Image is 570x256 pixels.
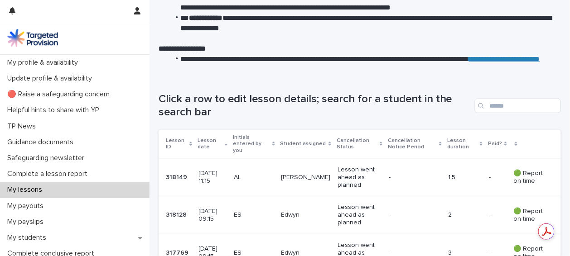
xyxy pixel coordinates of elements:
p: Lesson went ahead as planned [338,166,382,189]
p: 1.5 [448,174,482,181]
p: My profile & availability [4,58,85,67]
p: My payouts [4,202,51,210]
p: - [489,209,493,219]
p: TP News [4,122,43,131]
p: 🟢 Report on time [513,208,546,223]
p: Lesson duration [447,136,478,152]
p: Complete a lesson report [4,170,95,178]
p: Initials entered by you [233,133,270,156]
p: 318128 [166,209,188,219]
p: [DATE] 11:15 [199,170,227,185]
p: Guidance documents [4,138,81,147]
p: ES [234,211,274,219]
p: Cancellation Status [337,136,377,152]
p: My lessons [4,185,49,194]
p: AL [234,174,274,181]
p: Paid? [488,139,502,149]
p: Helpful hints to share with YP [4,106,106,114]
p: Edwyn [281,211,331,219]
h1: Click a row to edit lesson details; search for a student in the search bar [159,93,471,119]
p: 🔴 Raise a safeguarding concern [4,90,117,99]
p: - [389,174,439,181]
p: - [389,211,439,219]
p: Safeguarding newsletter [4,154,92,162]
p: 318149 [166,172,189,181]
p: [DATE] 09:15 [199,208,227,223]
p: [PERSON_NAME] [281,174,331,181]
p: Cancellation Notice Period [388,136,436,152]
tr: 318149318149 [DATE] 11:15AL[PERSON_NAME]Lesson went ahead as planned-1.5-- 🟢 Report on time [159,159,561,196]
input: Search [475,99,561,113]
p: Lesson date [198,136,223,152]
p: Lesson ID [166,136,187,152]
p: Update profile & availability [4,74,99,83]
p: - [489,172,493,181]
p: My students [4,233,53,242]
p: 🟢 Report on time [513,170,546,185]
img: M5nRWzHhSzIhMunXDL62 [7,29,58,47]
tr: 318128318128 [DATE] 09:15ESEdwynLesson went ahead as planned-2-- 🟢 Report on time [159,196,561,234]
p: Lesson went ahead as planned [338,204,382,226]
p: 2 [448,211,482,219]
p: My payslips [4,218,51,226]
p: Student assigned [280,139,326,149]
